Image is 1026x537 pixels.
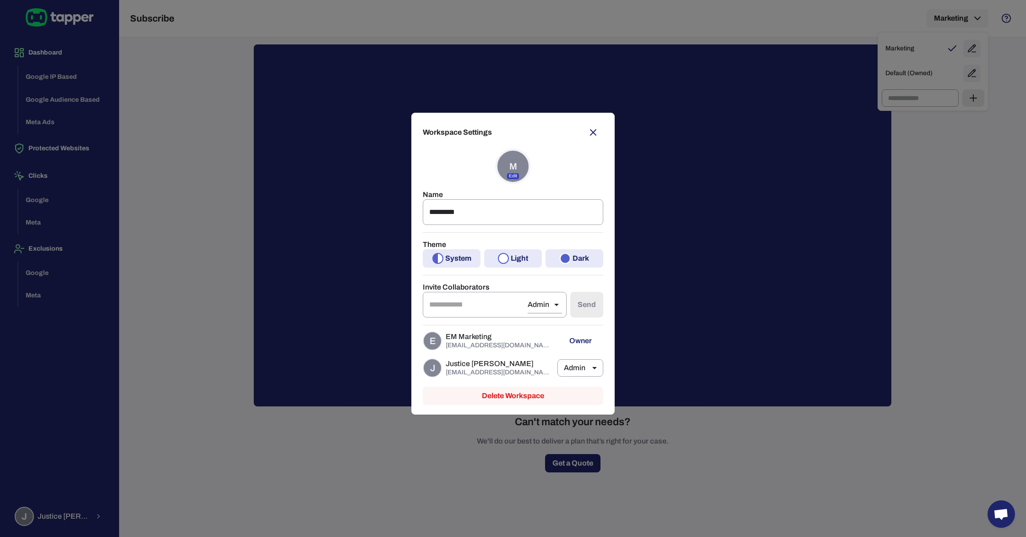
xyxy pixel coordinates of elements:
p: Theme [423,240,603,249]
p: [EMAIL_ADDRESS][DOMAIN_NAME] [446,368,554,377]
button: Dark [546,249,603,268]
p: [EMAIL_ADDRESS][DOMAIN_NAME] [446,341,554,350]
div: E [423,331,442,351]
div: Admin [528,297,562,312]
button: Delete Workspace [423,387,603,405]
div: M [497,150,529,183]
p: Name [423,190,603,199]
h2: Workspace Settings [423,122,603,142]
div: J [423,358,442,378]
div: Admin [557,355,603,381]
p: Invite Collaborators [423,283,603,292]
button: System [423,249,480,268]
div: Open chat [988,500,1015,528]
p: Edit [507,173,519,179]
span: EM Marketing [446,332,554,341]
span: Justice [PERSON_NAME] [446,359,554,368]
button: Light [484,249,542,268]
p: Owner [557,329,603,353]
button: MEdit [497,150,529,183]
